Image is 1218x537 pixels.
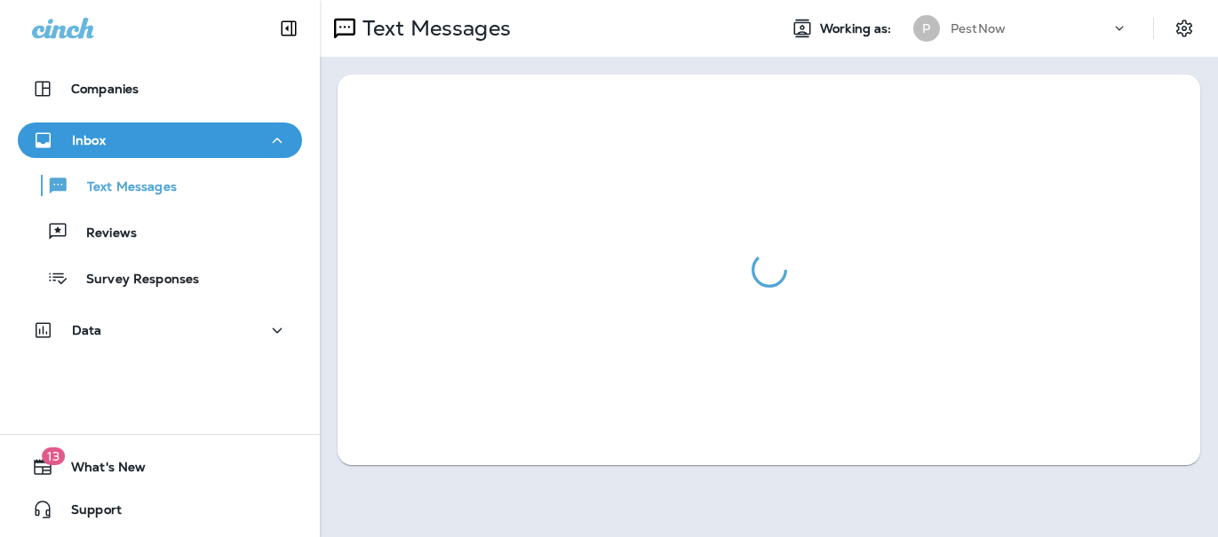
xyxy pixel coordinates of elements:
span: Working as: [820,21,896,36]
p: Text Messages [69,179,177,196]
p: PestNow [951,21,1006,36]
p: Survey Responses [68,272,199,288]
button: Companies [18,71,302,107]
button: 13What's New [18,449,302,485]
span: Support [53,502,122,524]
button: Settings [1168,12,1200,44]
button: Survey Responses [18,259,302,296]
p: Data [72,323,102,337]
p: Reviews [68,225,137,242]
button: Data [18,312,302,348]
button: Text Messages [18,167,302,204]
div: P [913,15,940,42]
span: What's New [53,460,146,481]
button: Support [18,492,302,527]
span: 13 [42,447,65,465]
button: Reviews [18,213,302,250]
button: Inbox [18,122,302,158]
p: Companies [71,82,139,96]
p: Inbox [72,133,106,147]
button: Collapse Sidebar [264,11,314,46]
p: Text Messages [355,15,511,42]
